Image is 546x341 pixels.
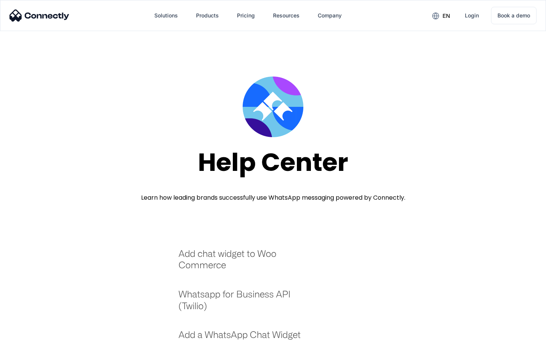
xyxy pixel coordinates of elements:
[231,6,261,25] a: Pricing
[8,328,45,338] aside: Language selected: English
[318,10,342,21] div: Company
[273,10,300,21] div: Resources
[154,10,178,21] div: Solutions
[179,248,311,278] a: Add chat widget to Woo Commerce
[237,10,255,21] div: Pricing
[196,10,219,21] div: Products
[15,328,45,338] ul: Language list
[459,6,485,25] a: Login
[491,7,537,24] a: Book a demo
[9,9,69,22] img: Connectly Logo
[179,288,311,319] a: Whatsapp for Business API (Twilio)
[198,149,348,176] div: Help Center
[465,10,479,21] div: Login
[442,11,450,21] div: en
[141,193,405,202] div: Learn how leading brands successfully use WhatsApp messaging powered by Connectly.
